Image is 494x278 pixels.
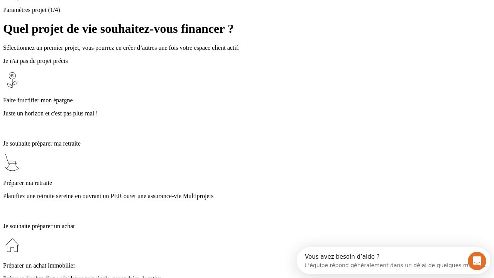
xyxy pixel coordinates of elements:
[3,262,491,269] p: Préparer un achat immobilier
[3,44,240,51] span: Sélectionnez un premier projet, vous pourrez en créer d’autres une fois votre espace client actif.
[3,110,491,117] p: Juste un horizon et c'est pas plus mal !
[3,97,491,104] p: Faire fructifier mon épargne
[3,3,213,24] div: Ouvrir le Messenger Intercom
[3,180,491,186] p: Préparer ma retraite
[8,7,190,13] div: Vous avez besoin d’aide ?
[3,223,491,230] p: Je souhaite préparer un achat
[3,7,491,14] p: Paramètres projet (1/4)
[8,13,190,21] div: L’équipe répond généralement dans un délai de quelques minutes.
[297,247,490,274] iframe: Intercom live chat discovery launcher
[468,252,486,270] iframe: Intercom live chat
[3,22,491,36] h1: Quel projet de vie souhaitez-vous financer ?
[3,58,491,64] p: Je n'ai pas de projet précis
[3,140,491,147] p: Je souhaite préparer ma retraite
[3,193,491,200] p: Planifiez une retraite sereine en ouvrant un PER ou/et une assurance-vie Multiprojets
